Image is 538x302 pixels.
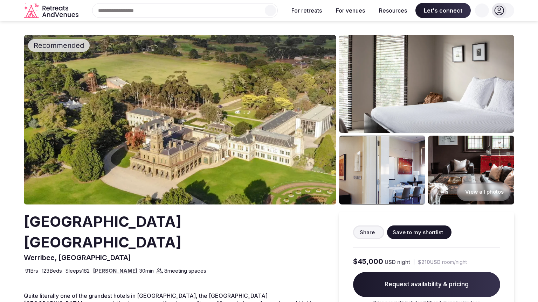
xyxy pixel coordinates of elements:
[93,267,138,274] a: [PERSON_NAME]
[373,3,413,18] button: Resources
[25,267,38,274] span: 91 Brs
[428,136,514,204] img: Venue gallery photo
[24,253,131,262] span: Werribee, [GEOGRAPHIC_DATA]
[415,3,471,18] span: Let's connect
[286,3,327,18] button: For retreats
[28,39,90,52] div: Recommended
[164,267,206,274] span: 8 meeting spaces
[24,211,321,253] h2: [GEOGRAPHIC_DATA] [GEOGRAPHIC_DATA]
[330,3,371,18] button: For venues
[457,182,511,201] button: View all photos
[397,258,410,266] span: night
[339,35,514,133] img: Venue gallery photo
[24,35,336,204] img: Venue cover photo
[360,229,375,236] span: Share
[24,3,80,19] svg: Retreats and Venues company logo
[24,3,80,19] a: Visit the homepage
[387,225,451,239] button: Save to my shortlist
[413,258,415,265] div: |
[339,136,425,204] img: Venue gallery photo
[31,41,87,50] span: Recommended
[418,259,441,266] span: $210 USD
[353,225,384,239] button: Share
[353,272,500,297] span: Request availability & pricing
[385,258,396,266] span: USD
[139,267,154,274] span: 30 min
[393,229,443,236] span: Save to my shortlist
[42,267,62,274] span: 123 Beds
[442,259,467,266] span: room/night
[353,257,383,266] span: $45,000
[65,267,90,274] span: Sleeps 182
